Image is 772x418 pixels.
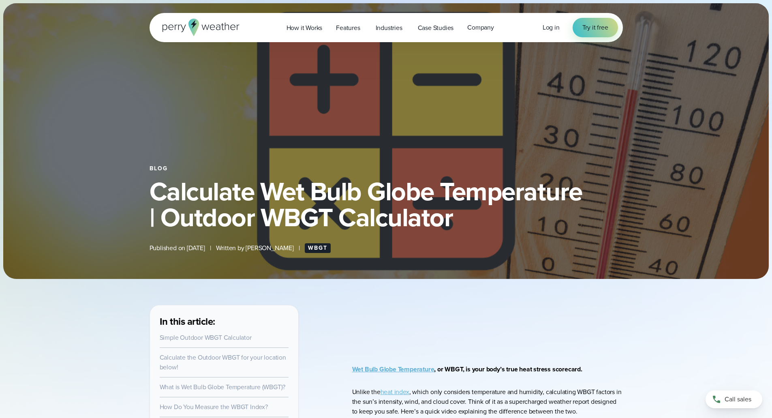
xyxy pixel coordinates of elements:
[418,23,454,33] span: Case Studies
[573,18,618,37] a: Try it free
[411,19,461,36] a: Case Studies
[352,364,582,374] strong: , or WBGT, is your body’s true heat stress scorecard.
[725,394,751,404] span: Call sales
[582,23,608,32] span: Try it free
[150,178,623,230] h1: Calculate Wet Bulb Globe Temperature | Outdoor WBGT Calculator
[376,305,599,339] iframe: WBGT Explained: Listen as we break down all you need to know about WBGT Video
[299,243,300,253] span: |
[160,402,268,412] a: How Do You Measure the WBGT Index?
[210,243,211,253] span: |
[160,333,252,342] a: Simple Outdoor WBGT Calculator
[706,390,762,408] a: Call sales
[352,364,434,374] a: Wet Bulb Globe Temperature
[376,23,402,33] span: Industries
[280,19,329,36] a: How it Works
[150,243,205,253] span: Published on [DATE]
[287,23,323,33] span: How it Works
[160,353,286,372] a: Calculate the Outdoor WBGT for your location below!
[216,243,294,253] span: Written by [PERSON_NAME]
[305,243,331,253] a: WBGT
[150,165,623,172] div: Blog
[352,387,623,416] p: Unlike the , which only considers temperature and humidity, calculating WBGT factors in the sun’s...
[160,382,286,392] a: What is Wet Bulb Globe Temperature (WBGT)?
[160,315,289,328] h3: In this article:
[381,387,409,397] a: heat index
[543,23,560,32] a: Log in
[467,23,494,32] span: Company
[336,23,360,33] span: Features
